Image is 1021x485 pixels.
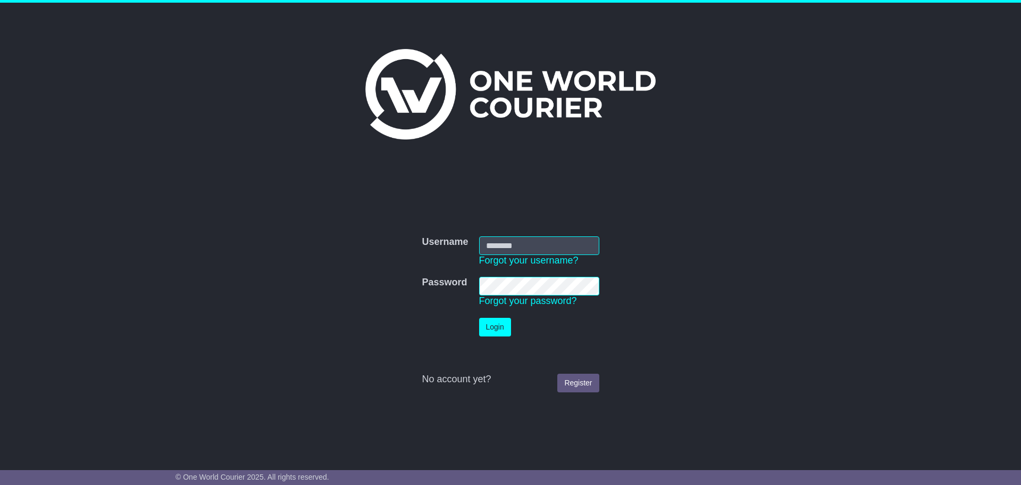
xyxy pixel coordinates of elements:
label: Password [422,277,467,289]
a: Forgot your password? [479,295,577,306]
a: Register [557,374,599,392]
img: One World [365,49,656,139]
span: © One World Courier 2025. All rights reserved. [175,473,329,481]
button: Login [479,318,511,336]
label: Username [422,236,468,248]
a: Forgot your username? [479,255,579,266]
div: No account yet? [422,374,599,385]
